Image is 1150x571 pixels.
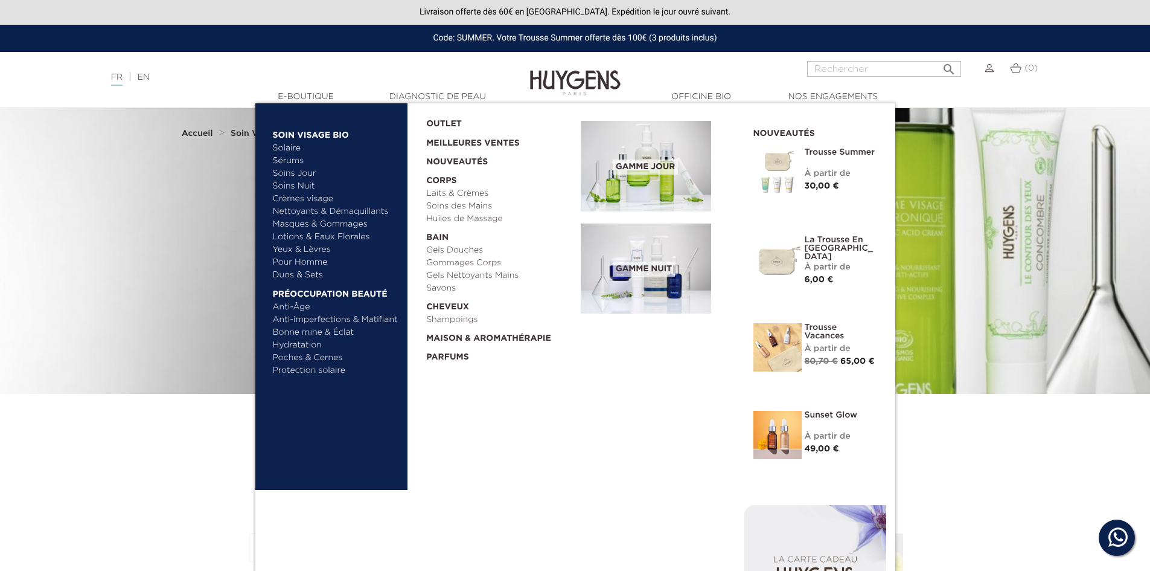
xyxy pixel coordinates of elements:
a: Maison & Aromathérapie [426,326,572,345]
a: Parfums [426,345,572,364]
a: Huiles de Massage [426,213,572,225]
a: Shampoings [426,314,572,326]
a: Soins des Mains [426,200,572,213]
a: La Trousse en [GEOGRAPHIC_DATA] [805,236,877,261]
a: Diagnostic de peau [377,91,498,103]
img: routine_jour_banner.jpg [581,121,711,211]
a: Sérums [273,155,399,167]
a: Pour Homme [273,256,399,269]
span: Gamme nuit [613,262,675,277]
a: Gels Douches [426,244,572,257]
a: Officine Bio [641,91,762,103]
img: Trousse Summer [753,148,802,196]
i:  [942,59,956,73]
button: Pertinence [249,534,399,561]
a: Nos engagements [773,91,893,103]
a: Sunset Glow [805,411,877,419]
a: Gamme nuit [581,224,735,314]
a: Laits & Crèmes [426,187,572,200]
a: Préoccupation beauté [273,282,399,301]
a: Soin Visage Bio [231,129,300,138]
img: routine_nuit_banner.jpg [581,224,711,314]
a: Anti-Âge [273,301,399,314]
a: Nouveautés [426,150,572,169]
a: Protection solaire [273,364,399,377]
a: Gels Nettoyants Mains [426,269,572,282]
a: Duos & Sets [273,269,399,282]
a: Savons [426,282,572,295]
a: Crèmes visage [273,193,399,205]
strong: Accueil [182,129,213,138]
span: 65,00 € [840,357,875,366]
img: La Trousse en Coton [753,236,802,284]
a: Accueil [182,129,216,138]
strong: Soin Visage Bio [231,129,297,138]
a: Nettoyants & Démaquillants [273,205,399,218]
a: Solaire [273,142,399,155]
a: EN [138,73,150,82]
a: Meilleures Ventes [426,131,561,150]
a: Soins Nuit [273,180,388,193]
span: 6,00 € [805,276,834,284]
div: À partir de [805,343,877,355]
div: À partir de [805,430,877,443]
img: Sunset glow- un teint éclatant [753,411,802,459]
img: Huygens [530,51,621,97]
span: 80,70 € [805,357,838,366]
a: Yeux & Lèvres [273,244,399,256]
a: Bonne mine & Éclat [273,326,399,339]
a: Hydratation [273,339,399,352]
a: Poches & Cernes [273,352,399,364]
div: À partir de [805,167,877,180]
input: Rechercher [807,61,961,77]
a: Anti-imperfections & Matifiant [273,314,399,326]
span: Gamme jour [613,160,678,175]
a: Corps [426,169,572,187]
a: Bain [426,225,572,244]
a: Gamme jour [581,121,735,211]
img: La Trousse vacances [753,323,802,372]
a: Cheveux [426,295,572,314]
a: Soins Jour [273,167,399,180]
div: | [105,70,470,85]
a: Masques & Gommages [273,218,399,231]
button:  [938,57,960,74]
span: (0) [1024,64,1038,73]
span: 30,00 € [805,182,839,190]
span: 49,00 € [805,445,839,453]
a: Trousse Summer [805,148,877,156]
a: Trousse Vacances [805,323,877,340]
a: Soin Visage Bio [273,123,399,142]
a: Gommages Corps [426,257,572,269]
div: À partir de [805,261,877,274]
h2: Nouveautés [753,124,877,139]
a: OUTLET [426,112,561,131]
a: E-Boutique [246,91,366,103]
a: Lotions & Eaux Florales [273,231,399,244]
a: FR [111,73,123,86]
